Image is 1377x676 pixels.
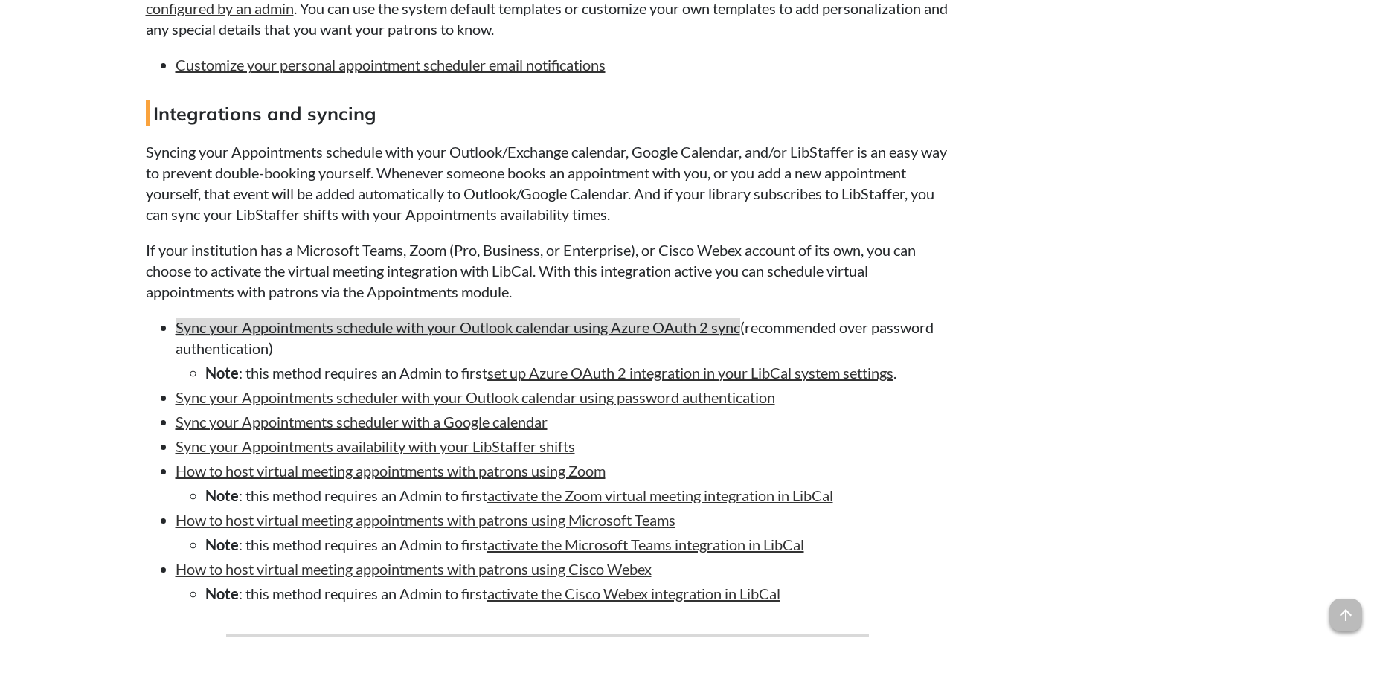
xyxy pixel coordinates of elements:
a: Customize your personal appointment scheduler email notifications [176,56,606,74]
strong: Note [205,364,239,382]
li: (recommended over password authentication) [176,317,949,383]
li: : this method requires an Admin to first . [205,362,949,383]
strong: Note [205,486,239,504]
a: How to host virtual meeting appointments with patrons using Zoom [176,462,606,480]
strong: Note [205,535,239,553]
p: Syncing your Appointments schedule with your Outlook/Exchange calendar, Google Calendar, and/or L... [146,141,949,225]
a: How to host virtual meeting appointments with patrons using Cisco Webex [176,560,652,578]
a: activate the Microsoft Teams integration in LibCal [487,535,804,553]
span: arrow_upward [1329,599,1362,631]
a: activate the Cisco Webex integration in LibCal [487,585,780,602]
a: Sync your Appointments availability with your LibStaffer shifts [176,437,575,455]
strong: Note [205,585,239,602]
li: : this method requires an Admin to first [205,485,949,506]
a: Sync your Appointments schedule with your Outlook calendar using Azure OAuth 2 sync [176,318,740,336]
a: Sync your Appointments scheduler with your Outlook calendar using password authentication [176,388,775,406]
p: If your institution has a Microsoft Teams, Zoom (Pro, Business, or Enterprise), or Cisco Webex ac... [146,239,949,302]
a: Sync your Appointments scheduler with a Google calendar [176,413,548,431]
a: How to host virtual meeting appointments with patrons using Microsoft Teams [176,511,675,529]
a: set up Azure OAuth 2 integration in your LibCal system settings [487,364,893,382]
li: : this method requires an Admin to first [205,583,949,604]
a: activate the Zoom virtual meeting integration in LibCal [487,486,833,504]
a: arrow_upward [1329,600,1362,618]
h4: Integrations and syncing [146,100,949,126]
li: : this method requires an Admin to first [205,534,949,555]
